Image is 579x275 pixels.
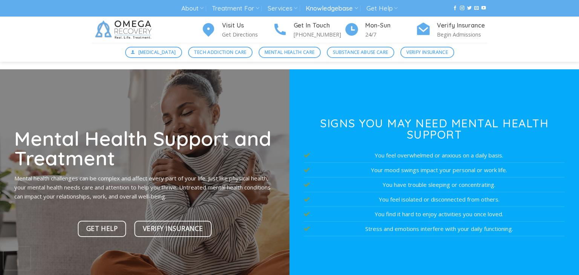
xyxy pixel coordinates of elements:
[416,21,487,39] a: Verify Insurance Begin Admissions
[437,21,487,31] h4: Verify Insurance
[406,49,448,56] span: Verify Insurance
[222,21,273,31] h4: Visit Us
[78,221,126,237] a: Get Help
[265,49,314,56] span: Mental Health Care
[273,21,344,39] a: Get In Touch [PHONE_NUMBER]
[481,6,486,11] a: Follow on YouTube
[294,21,344,31] h4: Get In Touch
[125,47,182,58] a: [MEDICAL_DATA]
[365,30,416,39] p: 24/7
[467,6,472,11] a: Follow on Twitter
[304,177,564,192] li: You have trouble sleeping or concentrating.
[134,221,212,237] a: Verify Insurance
[212,2,259,15] a: Treatment For
[304,207,564,222] li: You find it hard to enjoy activities you once loved.
[201,21,273,39] a: Visit Us Get Directions
[294,30,344,39] p: [PHONE_NUMBER]
[460,6,464,11] a: Follow on Instagram
[304,192,564,207] li: You feel isolated or disconnected from others.
[437,30,487,39] p: Begin Admissions
[366,2,398,15] a: Get Help
[86,223,118,234] span: Get Help
[304,163,564,177] li: Your mood swings impact your personal or work life.
[453,6,457,11] a: Follow on Facebook
[365,21,416,31] h4: Mon-Sun
[14,128,275,168] h1: Mental Health Support and Treatment
[304,222,564,236] li: Stress and emotions interfere with your daily functioning.
[188,47,253,58] a: Tech Addiction Care
[304,148,564,163] li: You feel overwhelmed or anxious on a daily basis.
[306,2,358,15] a: Knowledgebase
[327,47,394,58] a: Substance Abuse Care
[304,118,564,140] h3: Signs You May Need Mental Health Support
[333,49,388,56] span: Substance Abuse Care
[14,174,275,201] p: Mental health challenges can be complex and affect every part of your life. Just like physical he...
[194,49,246,56] span: Tech Addiction Care
[259,47,321,58] a: Mental Health Care
[92,17,158,43] img: Omega Recovery
[400,47,454,58] a: Verify Insurance
[138,49,176,56] span: [MEDICAL_DATA]
[181,2,204,15] a: About
[474,6,479,11] a: Send us an email
[4,247,30,270] iframe: reCAPTCHA
[143,223,203,234] span: Verify Insurance
[268,2,297,15] a: Services
[222,30,273,39] p: Get Directions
